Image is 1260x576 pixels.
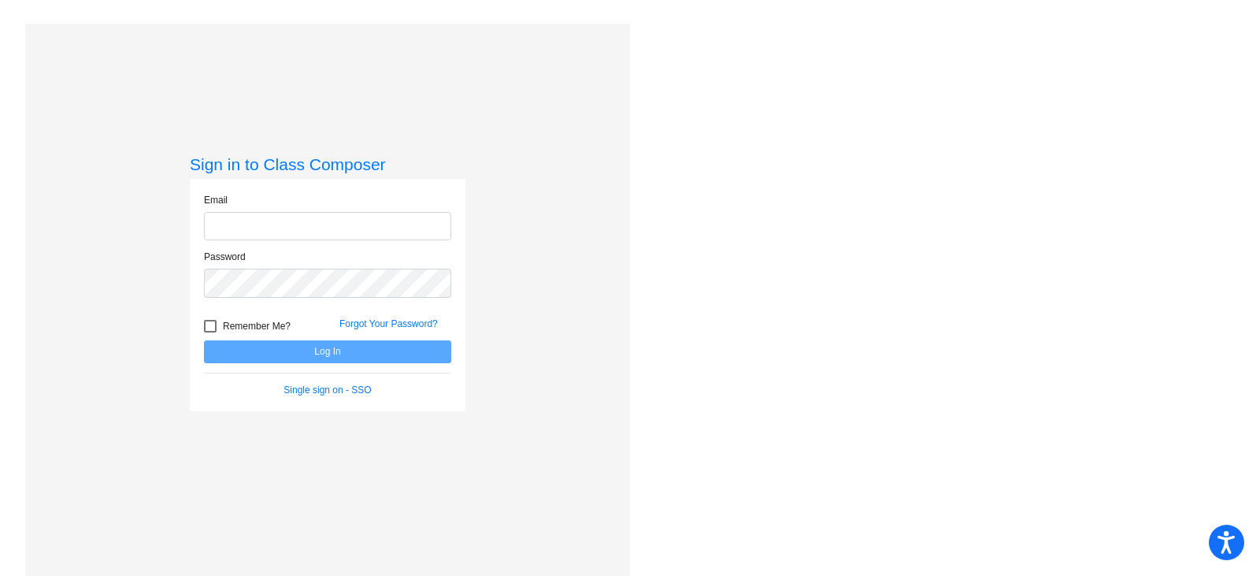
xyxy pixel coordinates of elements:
[204,340,451,363] button: Log In
[223,317,291,336] span: Remember Me?
[204,193,228,207] label: Email
[283,385,371,396] a: Single sign on - SSO
[190,154,465,174] h3: Sign in to Class Composer
[204,250,246,264] label: Password
[339,318,438,329] a: Forgot Your Password?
